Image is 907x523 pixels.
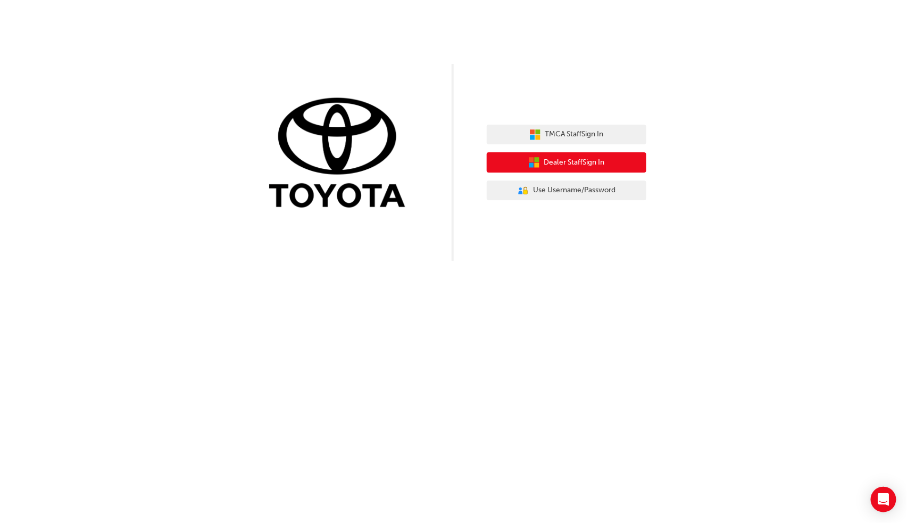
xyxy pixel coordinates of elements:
span: TMCA Staff Sign In [545,128,604,141]
button: Use Username/Password [487,181,646,201]
button: Dealer StaffSign In [487,152,646,173]
span: Use Username/Password [533,184,615,197]
img: Trak [261,95,421,213]
div: Open Intercom Messenger [871,487,896,512]
button: TMCA StaffSign In [487,125,646,145]
span: Dealer Staff Sign In [544,157,605,169]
